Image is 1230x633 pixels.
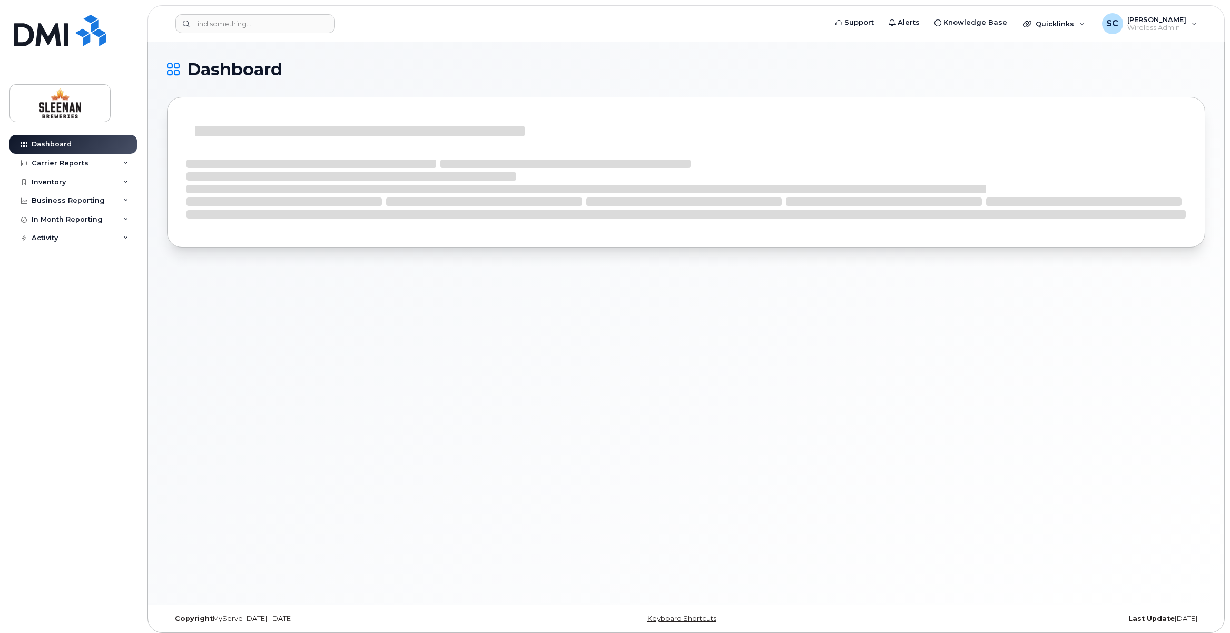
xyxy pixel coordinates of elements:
[859,615,1205,623] div: [DATE]
[647,615,716,622] a: Keyboard Shortcuts
[187,62,282,77] span: Dashboard
[1128,615,1175,622] strong: Last Update
[167,615,513,623] div: MyServe [DATE]–[DATE]
[175,615,213,622] strong: Copyright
